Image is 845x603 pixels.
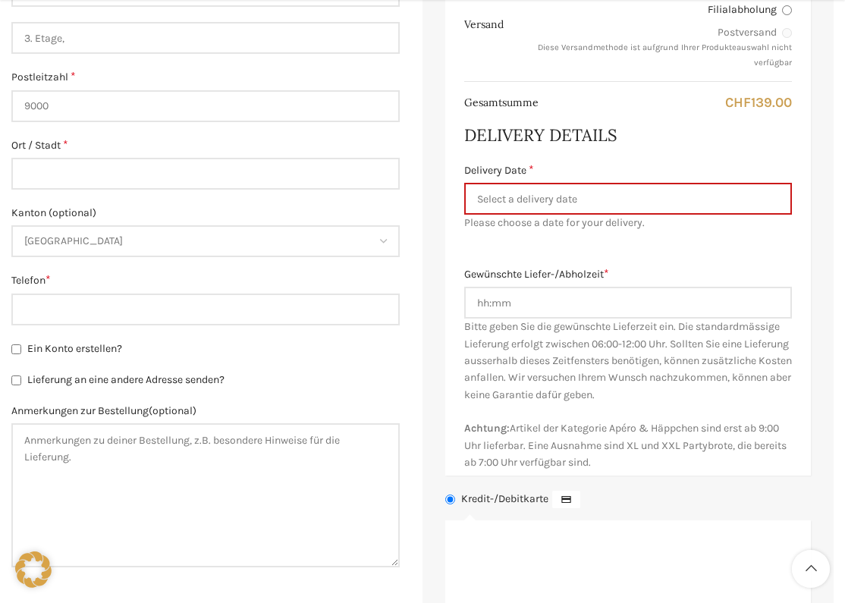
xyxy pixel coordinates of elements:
label: Ort / Stadt [11,137,400,154]
input: Select a delivery date [464,183,792,215]
input: Ein Konto erstellen? [11,344,21,354]
span: CHF [725,94,751,111]
bdi: 139.00 [725,94,792,111]
span: Kanton [11,225,400,257]
small: Diese Versandmethode ist aufgrund Ihrer Produkteauswahl nicht verfügbar [538,42,792,68]
h3: Delivery Details [464,124,792,147]
th: Gesamtsumme [464,84,546,122]
label: Kanton [11,205,400,221]
label: Telefon [11,272,400,289]
span: (optional) [49,206,96,219]
span: St. Gallen [13,227,398,256]
span: Please choose a date for your delivery. [464,215,792,231]
label: Postleitzahl [11,69,400,86]
input: hh:mm [464,287,792,319]
label: Postversand [520,25,792,40]
label: Anmerkungen zur Bestellung [11,403,400,419]
strong: Achtung: [464,422,510,435]
label: Filialabholung [520,2,792,17]
span: Ein Konto erstellen? [27,342,122,355]
label: Kredit-/Debitkarte [461,492,584,505]
span: (optional) [149,404,196,417]
input: Wohnung, Suite, Zimmer usw. (optional) [11,22,400,54]
span: Bitte geben Sie die gewünschte Lieferzeit ein. Die standardmässige Lieferung erfolgt zwischen 06:... [464,320,792,469]
label: Delivery Date [464,162,792,179]
span: Lieferung an eine andere Adresse senden? [27,373,225,386]
th: Versand [464,6,511,44]
input: Lieferung an eine andere Adresse senden? [11,375,21,385]
img: Kredit-/Debitkarte [552,491,580,509]
a: Scroll to top button [792,550,830,588]
label: Gewünschte Liefer-/Abholzeit [464,266,792,283]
